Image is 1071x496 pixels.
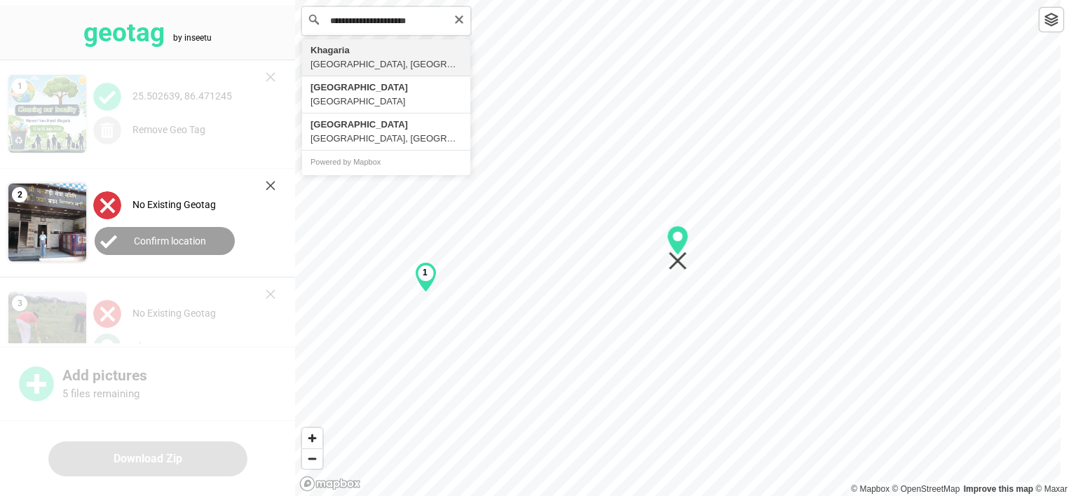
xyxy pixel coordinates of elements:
[302,448,322,469] button: Zoom out
[667,226,689,270] div: Map marker
[12,187,27,202] span: 2
[173,33,212,43] tspan: by inseetu
[964,484,1033,494] a: Map feedback
[311,95,462,109] div: [GEOGRAPHIC_DATA]
[453,12,465,25] button: Clear
[423,268,428,277] b: 1
[83,18,165,48] tspan: geotag
[1035,484,1067,494] a: Maxar
[851,484,889,494] a: Mapbox
[8,184,86,261] img: 9k=
[302,7,470,35] input: Search
[415,262,437,293] div: Map marker
[299,476,361,492] a: Mapbox logo
[266,181,275,191] img: cross
[134,235,206,247] label: Confirm location
[311,158,381,166] a: Powered by Mapbox
[892,484,960,494] a: OpenStreetMap
[311,57,462,71] div: [GEOGRAPHIC_DATA], [GEOGRAPHIC_DATA]
[302,428,322,448] button: Zoom in
[311,118,462,132] div: [GEOGRAPHIC_DATA]
[132,199,216,210] label: No Existing Geotag
[1044,13,1058,27] img: toggleLayer
[311,132,462,146] div: [GEOGRAPHIC_DATA], [GEOGRAPHIC_DATA]
[311,43,462,57] div: Khagaria
[311,81,462,95] div: [GEOGRAPHIC_DATA]
[95,227,235,255] button: Confirm location
[93,191,121,219] img: uploadImagesAlt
